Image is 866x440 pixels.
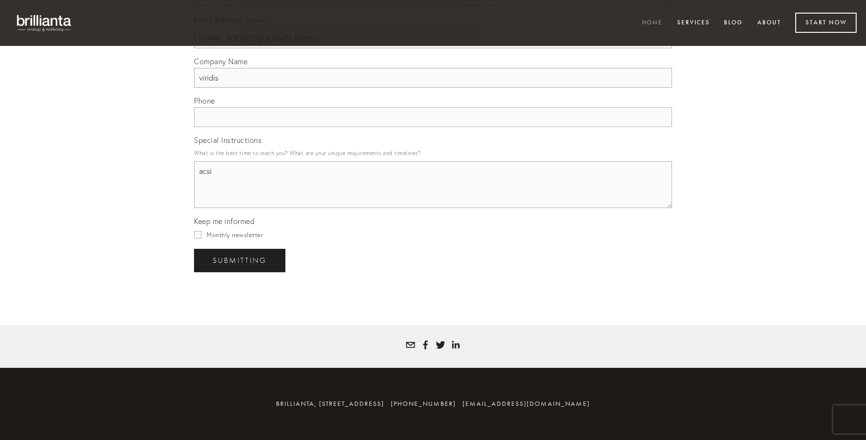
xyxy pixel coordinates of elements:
[194,216,254,226] span: Keep me informed
[463,400,590,408] a: [EMAIL_ADDRESS][DOMAIN_NAME]
[636,15,669,31] a: Home
[194,231,202,239] input: Monthly newsletter
[194,161,672,208] textarea: acsi
[671,15,716,31] a: Services
[9,9,80,37] img: brillianta - research, strategy, marketing
[751,15,787,31] a: About
[194,147,672,159] p: What is the best time to reach you? What are your unique requirements and timelines?
[421,340,430,350] a: Tatyana Bolotnikov White
[391,400,456,408] span: [PHONE_NUMBER]
[795,13,857,33] a: Start Now
[276,400,384,408] span: brillianta, [STREET_ADDRESS]
[194,96,215,105] span: Phone
[436,340,445,350] a: Tatyana White
[213,256,267,265] span: Submitting
[406,340,415,350] a: tatyana@brillianta.com
[451,340,460,350] a: Tatyana White
[194,57,247,66] span: Company Name
[194,249,285,272] button: SubmittingSubmitting
[207,231,263,239] span: Monthly newsletter
[194,135,261,145] span: Special Instructions
[718,15,749,31] a: Blog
